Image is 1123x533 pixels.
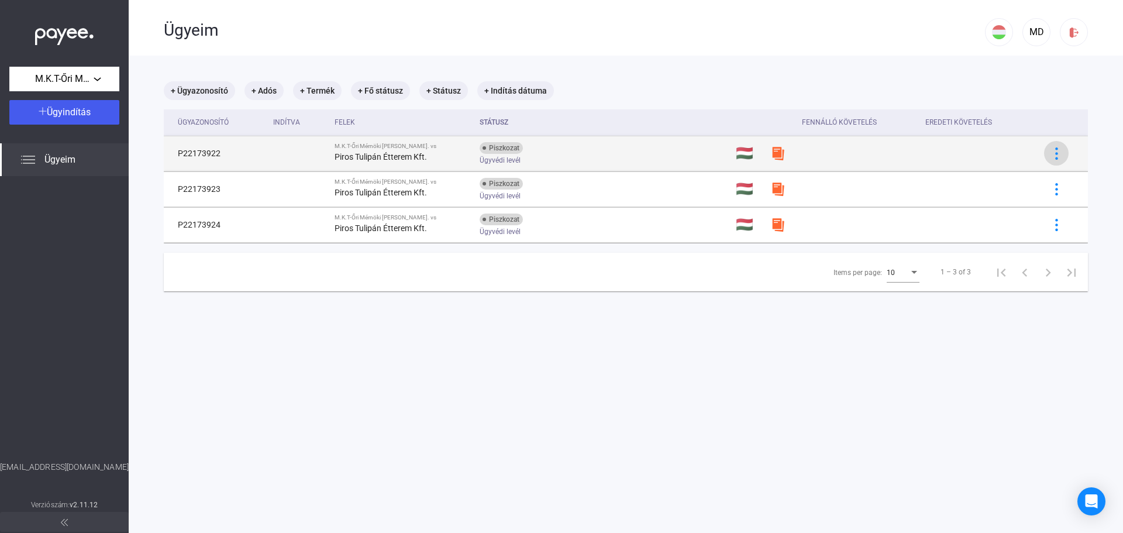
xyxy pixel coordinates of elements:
[335,223,427,233] strong: Piros Tulipán Étterem Kft.
[1050,183,1063,195] img: more-blue
[164,171,268,207] td: P22173923
[477,81,554,100] mat-chip: + Indítás dátuma
[731,171,766,207] td: 🇭🇺
[9,67,119,91] button: M.K.T-Őri Mérnöki [PERSON_NAME].
[293,81,342,100] mat-chip: + Termék
[335,188,427,197] strong: Piros Tulipán Étterem Kft.
[35,22,94,46] img: white-payee-white-dot.svg
[21,153,35,167] img: list.svg
[1013,260,1036,284] button: Previous page
[475,109,731,136] th: Státusz
[35,72,94,86] span: M.K.T-Őri Mérnöki [PERSON_NAME].
[1044,177,1069,201] button: more-blue
[419,81,468,100] mat-chip: + Státusz
[61,519,68,526] img: arrow-double-left-grey.svg
[39,107,47,115] img: plus-white.svg
[887,269,895,277] span: 10
[44,153,75,167] span: Ügyeim
[335,152,427,161] strong: Piros Tulipán Étterem Kft.
[1036,260,1060,284] button: Next page
[887,265,919,279] mat-select: Items per page:
[480,178,523,190] div: Piszkozat
[273,115,300,129] div: Indítva
[992,25,1006,39] img: HU
[480,189,521,203] span: Ügyvédi levél
[335,214,470,221] div: M.K.T-Őri Mérnöki [PERSON_NAME]. vs
[833,266,882,280] div: Items per page:
[351,81,410,100] mat-chip: + Fő státusz
[941,265,971,279] div: 1 – 3 of 3
[480,142,523,154] div: Piszkozat
[480,153,521,167] span: Ügyvédi levél
[771,182,785,196] img: szamlazzhu-mini
[178,115,264,129] div: Ügyazonosító
[47,106,91,118] span: Ügyindítás
[925,115,992,129] div: Eredeti követelés
[335,115,470,129] div: Felek
[1044,212,1069,237] button: more-blue
[1044,141,1069,166] button: more-blue
[164,81,235,100] mat-chip: + Ügyazonosító
[802,115,917,129] div: Fennálló követelés
[771,218,785,232] img: szamlazzhu-mini
[335,178,470,185] div: M.K.T-Őri Mérnöki [PERSON_NAME]. vs
[335,115,355,129] div: Felek
[1060,260,1083,284] button: Last page
[335,143,470,150] div: M.K.T-Őri Mérnöki [PERSON_NAME]. vs
[985,18,1013,46] button: HU
[990,260,1013,284] button: First page
[244,81,284,100] mat-chip: + Adós
[164,20,985,40] div: Ügyeim
[70,501,98,509] strong: v2.11.12
[273,115,325,129] div: Indítva
[802,115,877,129] div: Fennálló követelés
[925,115,1029,129] div: Eredeti követelés
[1060,18,1088,46] button: logout-red
[1022,18,1050,46] button: MD
[1026,25,1046,39] div: MD
[1050,219,1063,231] img: more-blue
[164,207,268,242] td: P22173924
[1050,147,1063,160] img: more-blue
[731,136,766,171] td: 🇭🇺
[9,100,119,125] button: Ügyindítás
[480,225,521,239] span: Ügyvédi levél
[1077,487,1105,515] div: Open Intercom Messenger
[178,115,229,129] div: Ügyazonosító
[1068,26,1080,39] img: logout-red
[480,214,523,225] div: Piszkozat
[164,136,268,171] td: P22173922
[771,146,785,160] img: szamlazzhu-mini
[731,207,766,242] td: 🇭🇺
